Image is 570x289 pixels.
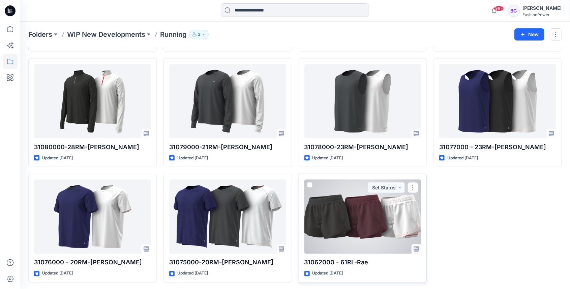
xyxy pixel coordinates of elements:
[508,5,520,17] div: BC
[67,30,145,39] a: WIP New Developments
[522,4,562,12] div: [PERSON_NAME]
[304,64,421,138] a: 31078000-23RM-Ryder
[34,142,151,152] p: 31080000-28RM-[PERSON_NAME]
[447,155,478,162] p: Updated [DATE]
[177,155,208,162] p: Updated [DATE]
[42,270,73,277] p: Updated [DATE]
[42,155,73,162] p: Updated [DATE]
[522,12,562,17] div: FashionPower
[189,30,209,39] button: 2
[304,180,421,254] a: 31062000 - 61RL-Rae
[514,28,544,41] button: New
[312,270,343,277] p: Updated [DATE]
[439,142,556,152] p: 31077000 - 23RM-[PERSON_NAME]
[160,30,187,39] p: Running
[304,258,421,267] p: 31062000 - 61RL-Rae
[312,155,343,162] p: Updated [DATE]
[198,31,200,38] p: 2
[494,6,504,11] span: 99+
[169,258,286,267] p: 31075000-20RM-[PERSON_NAME]
[169,64,286,138] a: 31079000-21RM-Ryan
[28,30,52,39] a: Folders
[34,64,151,138] a: 31080000-28RM-Ralf
[177,270,208,277] p: Updated [DATE]
[169,180,286,254] a: 31075000-20RM-Ron
[34,258,151,267] p: 31076000 - 20RM-[PERSON_NAME]
[304,142,421,152] p: 31078000-23RM-[PERSON_NAME]
[439,64,556,138] a: 31077000 - 23RM-Robbie
[34,180,151,254] a: 31076000 - 20RM-Robert
[169,142,286,152] p: 31079000-21RM-[PERSON_NAME]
